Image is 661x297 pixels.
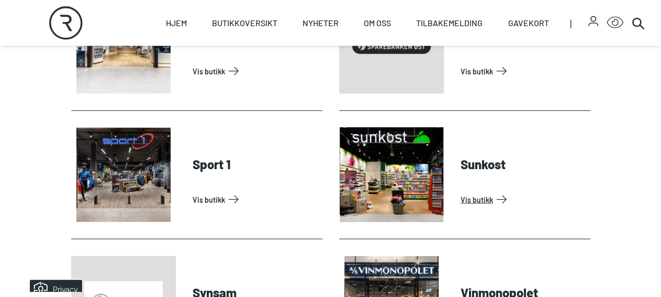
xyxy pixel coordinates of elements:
a: Vis Butikk: Sport 1 [193,191,318,208]
a: Vis Butikk: Sparebanken Øst [461,63,586,80]
a: Vis Butikk: Sunkost [461,191,586,208]
a: Vis Butikk: Slemmestad Optikk [193,63,318,80]
iframe: Manage Preferences [10,279,96,292]
button: Open Accessibility Menu [607,15,623,31]
h5: Privacy [42,2,68,20]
